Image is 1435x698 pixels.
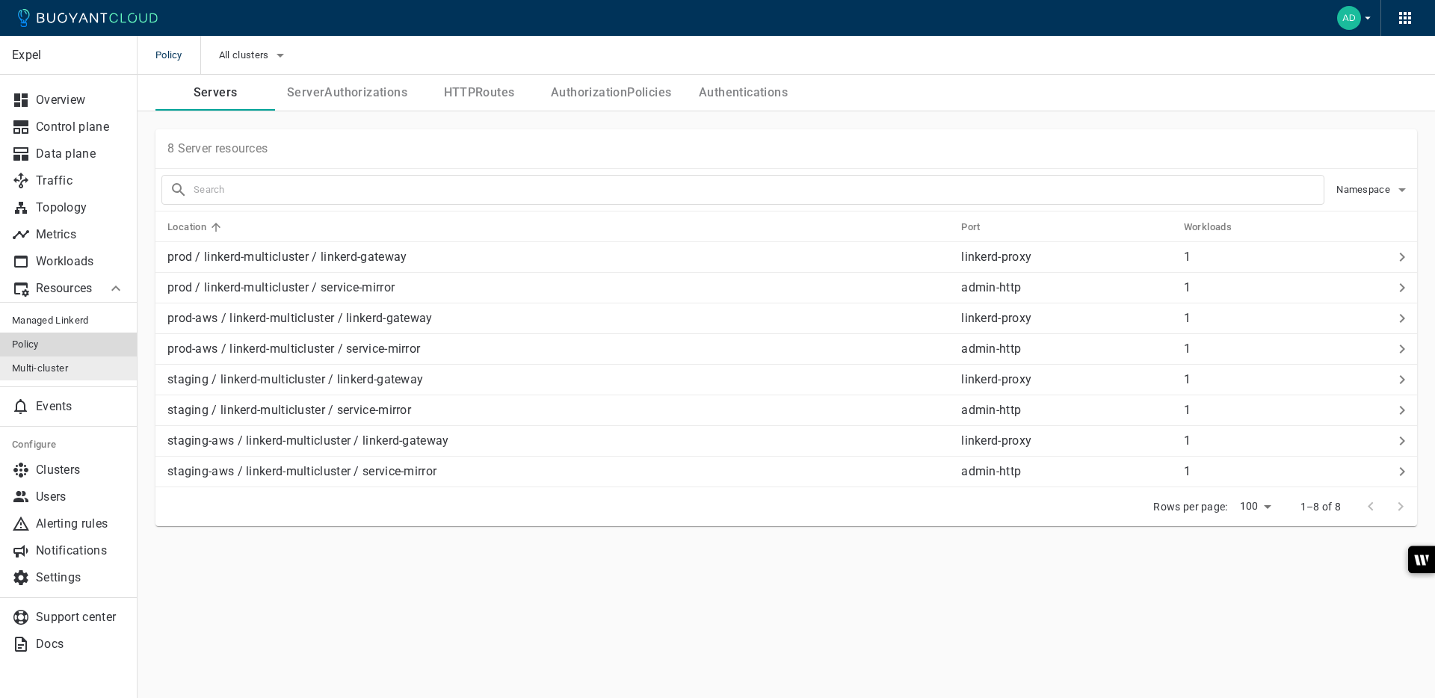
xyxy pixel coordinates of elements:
p: admin-http [961,403,1171,418]
p: 1 [1184,280,1387,295]
button: Authentications [683,75,803,111]
span: Multi-cluster [12,362,125,374]
span: All clusters [219,49,272,61]
p: Resources [36,281,95,296]
button: All clusters [219,44,290,67]
p: 1 [1184,250,1387,265]
p: staging-aws / linkerd-multicluster / linkerd-gateway [167,433,949,448]
h5: Configure [12,439,125,451]
img: Adam Glenn [1337,6,1361,30]
p: Metrics [36,227,125,242]
p: linkerd-proxy [961,250,1171,265]
span: Policy [12,339,125,350]
h5: Workloads [1184,221,1232,233]
p: Workloads [36,254,125,269]
p: 1–8 of 8 [1300,499,1341,514]
span: Managed Linkerd [12,315,125,327]
p: Traffic [36,173,125,188]
p: 1 [1184,311,1387,326]
button: ServerAuthorizations [275,75,419,111]
span: Port [961,220,1000,234]
p: Overview [36,93,125,108]
p: staging-aws / linkerd-multicluster / service-mirror [167,464,949,479]
p: prod-aws / linkerd-multicluster / service-mirror [167,342,949,356]
p: linkerd-proxy [961,372,1171,387]
p: Alerting rules [36,516,125,531]
p: linkerd-proxy [961,433,1171,448]
p: Topology [36,200,125,215]
p: staging / linkerd-multicluster / service-mirror [167,403,949,418]
p: 1 [1184,342,1387,356]
input: Search [194,179,1324,200]
p: Settings [36,570,125,585]
p: 1 [1184,433,1387,448]
p: 1 [1184,464,1387,479]
span: Location [167,220,226,234]
span: Workloads [1184,220,1252,234]
h5: Location [167,221,206,233]
span: Namespace [1336,184,1393,196]
p: Clusters [36,463,125,478]
p: Support center [36,610,125,625]
button: HTTPRoutes [419,75,539,111]
p: 8 Server resources [167,141,268,156]
h5: Port [961,221,981,233]
button: Servers [155,75,275,111]
div: 100 [1234,495,1277,517]
button: AuthorizationPolicies [539,75,683,111]
p: admin-http [961,280,1171,295]
span: Policy [155,36,200,75]
p: 1 [1184,372,1387,387]
p: Data plane [36,146,125,161]
p: Expel [12,48,124,63]
p: Users [36,489,125,504]
p: admin-http [961,342,1171,356]
p: Control plane [36,120,125,135]
p: staging / linkerd-multicluster / linkerd-gateway [167,372,949,387]
p: Docs [36,637,125,652]
p: Rows per page: [1153,499,1227,514]
button: Namespace [1336,179,1411,201]
p: prod-aws / linkerd-multicluster / linkerd-gateway [167,311,949,326]
p: admin-http [961,464,1171,479]
p: prod / linkerd-multicluster / linkerd-gateway [167,250,949,265]
p: 1 [1184,403,1387,418]
p: Events [36,399,125,414]
p: prod / linkerd-multicluster / service-mirror [167,280,949,295]
p: Notifications [36,543,125,558]
p: linkerd-proxy [961,311,1171,326]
